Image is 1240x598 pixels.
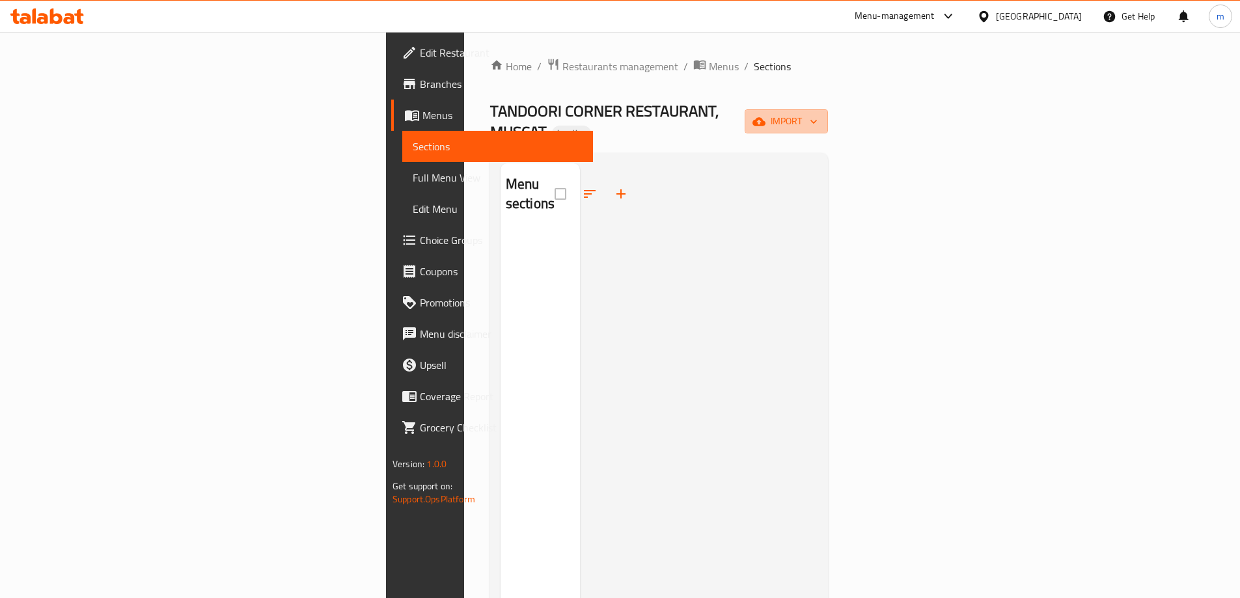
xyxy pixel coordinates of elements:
span: Version: [393,455,424,472]
a: Upsell [391,349,593,381]
div: Menu-management [855,8,935,24]
li: / [744,59,749,74]
span: TANDOORI CORNER RESTAURANT, MUSCAT [490,96,719,146]
li: / [683,59,688,74]
span: Menus [709,59,739,74]
span: m [1217,9,1224,23]
span: Upsell [420,357,583,373]
span: Grocery Checklist [420,420,583,435]
span: Full Menu View [413,170,583,185]
span: Menu disclaimer [420,326,583,342]
span: Choice Groups [420,232,583,248]
div: [GEOGRAPHIC_DATA] [996,9,1082,23]
span: Coupons [420,264,583,279]
span: Coverage Report [420,388,583,404]
span: import [755,113,818,129]
a: Edit Restaurant [391,37,593,68]
nav: Menu sections [501,225,580,236]
a: Sections [402,131,593,162]
span: Edit Menu [413,201,583,217]
span: Restaurants management [562,59,678,74]
span: 1.0.0 [426,455,447,472]
a: Menu disclaimer [391,318,593,349]
span: Branches [420,76,583,92]
a: Edit Menu [402,193,593,224]
nav: breadcrumb [490,58,828,75]
button: import [745,109,828,133]
a: Choice Groups [391,224,593,256]
a: Full Menu View [402,162,593,193]
span: Sections [754,59,791,74]
span: Menus [422,107,583,123]
a: Coupons [391,256,593,287]
a: Restaurants management [547,58,678,75]
button: Add section [605,178,637,210]
a: Branches [391,68,593,100]
span: Get support on: [393,478,452,495]
a: Support.OpsPlatform [393,491,475,508]
span: Sections [413,139,583,154]
a: Grocery Checklist [391,412,593,443]
a: Menus [391,100,593,131]
span: Promotions [420,295,583,310]
a: Coverage Report [391,381,593,412]
a: Menus [693,58,739,75]
span: Edit Restaurant [420,45,583,61]
a: Promotions [391,287,593,318]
